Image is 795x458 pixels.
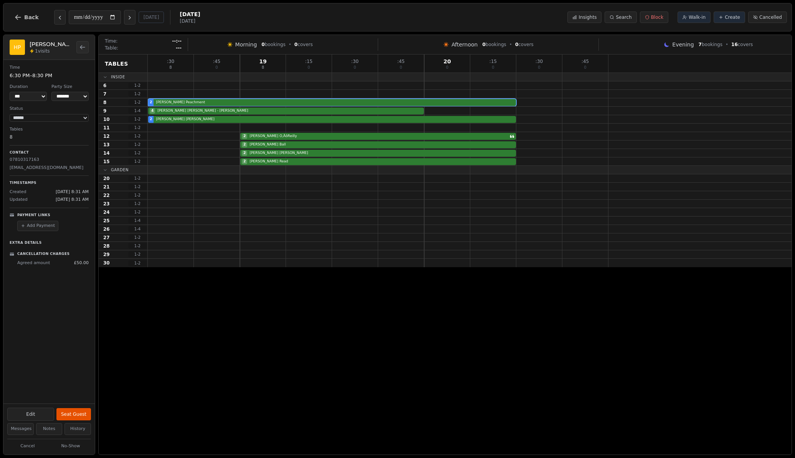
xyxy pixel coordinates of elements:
[128,201,147,207] span: 1 - 2
[103,260,110,266] span: 30
[103,209,110,215] span: 24
[605,12,636,23] button: Search
[731,41,753,48] span: covers
[242,159,247,164] span: 2
[397,59,405,64] span: : 45
[689,14,706,20] span: Walk-in
[30,40,72,48] h2: [PERSON_NAME] Peachment
[759,14,782,20] span: Cancelled
[103,99,106,106] span: 8
[24,15,39,20] span: Back
[103,83,106,89] span: 6
[578,14,597,20] span: Insights
[103,251,110,258] span: 29
[714,12,745,23] button: Create
[128,99,147,105] span: 1 - 2
[150,100,152,105] span: 2
[294,41,313,48] span: covers
[74,260,89,266] span: £ 50.00
[726,41,728,48] span: •
[103,159,110,165] span: 15
[128,83,147,88] span: 1 - 2
[169,66,172,69] span: 8
[584,66,586,69] span: 0
[616,14,631,20] span: Search
[492,66,494,69] span: 0
[150,117,152,122] span: 2
[261,41,285,48] span: bookings
[515,41,534,48] span: covers
[176,45,182,51] span: ---
[103,133,110,139] span: 12
[154,100,514,105] span: [PERSON_NAME] Peachment
[248,159,514,164] span: [PERSON_NAME] Read
[482,41,506,48] span: bookings
[489,59,497,64] span: : 15
[128,159,147,164] span: 1 - 2
[567,12,602,23] button: Insights
[103,235,110,241] span: 27
[7,408,54,421] button: Edit
[10,197,28,203] span: Updated
[124,10,136,25] button: Next day
[103,201,110,207] span: 23
[10,64,89,71] dt: Time
[51,84,89,90] dt: Party Size
[262,66,264,69] span: 8
[213,59,220,64] span: : 45
[128,251,147,257] span: 1 - 2
[248,150,514,156] span: [PERSON_NAME] [PERSON_NAME]
[294,42,298,47] span: 0
[289,41,291,48] span: •
[10,126,89,133] dt: Tables
[17,260,50,266] span: Agreed amount
[128,133,147,139] span: 1 - 2
[103,243,110,249] span: 28
[128,125,147,131] span: 1 - 2
[54,10,66,25] button: Previous day
[103,218,110,224] span: 25
[215,66,218,69] span: 0
[582,59,589,64] span: : 45
[651,14,663,20] span: Block
[305,59,312,64] span: : 15
[180,10,200,18] span: [DATE]
[128,150,147,156] span: 1 - 2
[128,209,147,215] span: 1 - 2
[35,48,50,54] span: 1 visits
[17,251,69,257] p: Cancellation Charges
[725,14,740,20] span: Create
[128,243,147,249] span: 1 - 2
[536,59,543,64] span: : 30
[10,189,26,195] span: Created
[103,142,110,148] span: 13
[103,184,110,190] span: 21
[261,42,264,47] span: 0
[10,165,89,171] p: [EMAIL_ADDRESS][DOMAIN_NAME]
[105,38,117,44] span: Time:
[76,41,89,53] button: Back to bookings list
[259,59,266,64] span: 19
[731,42,738,47] span: 16
[672,41,694,48] span: Evening
[128,260,147,266] span: 1 - 2
[103,116,110,122] span: 10
[10,180,89,186] p: Timestamps
[128,142,147,147] span: 1 - 2
[103,226,110,232] span: 26
[242,150,247,156] span: 2
[156,108,422,114] span: [PERSON_NAME] [PERSON_NAME] - [PERSON_NAME]
[128,218,147,223] span: 1 - 4
[128,116,147,122] span: 1 - 2
[103,108,106,114] span: 9
[10,237,89,246] p: Extra Details
[538,66,540,69] span: 0
[56,189,89,195] span: [DATE] 8:31 AM
[56,197,89,203] span: [DATE] 8:31 AM
[128,108,147,114] span: 1 - 4
[128,175,147,181] span: 1 - 2
[307,66,310,69] span: 0
[50,441,91,451] button: No-Show
[748,12,787,23] button: Cancelled
[640,12,668,23] button: Block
